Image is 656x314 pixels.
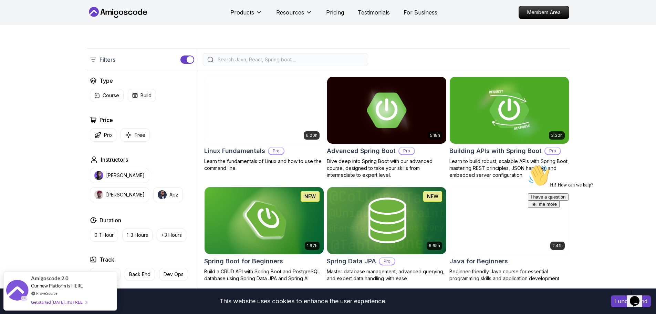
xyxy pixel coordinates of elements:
p: Abz [169,191,178,198]
button: 1-3 Hours [122,229,153,242]
div: This website uses cookies to enhance the user experience. [5,294,601,309]
p: Learn to build robust, scalable APIs with Spring Boot, mastering REST principles, JSON handling, ... [449,158,569,179]
span: Hi! How can we help? [3,21,68,26]
p: Build [140,92,152,99]
p: Build a CRUD API with Spring Boot and PostgreSQL database using Spring Data JPA and Spring AI [204,268,324,282]
p: Back End [129,271,150,278]
p: [PERSON_NAME] [106,191,145,198]
button: Tell me more [3,39,34,46]
button: Free [121,128,150,142]
p: Front End [94,271,116,278]
button: instructor img[PERSON_NAME] [90,168,149,183]
p: Course [103,92,119,99]
button: Pro [90,128,116,142]
h2: Building APIs with Spring Boot [449,146,542,156]
img: instructor img [94,171,103,180]
h2: Price [100,116,113,124]
p: Filters [100,55,115,64]
p: Dev Ops [164,271,184,278]
p: 1-3 Hours [127,232,148,239]
h2: Java for Beginners [449,256,508,266]
a: ProveSource [36,290,58,296]
p: 0-1 Hour [94,232,114,239]
a: Building APIs with Spring Boot card3.30hBuilding APIs with Spring BootProLearn to build robust, s... [449,77,569,179]
p: Free [135,132,145,139]
a: Spring Data JPA card6.65hNEWSpring Data JPAProMaster database management, advanced querying, and ... [327,187,447,282]
p: Resources [276,8,304,17]
h2: Type [100,77,113,85]
span: Amigoscode 2.0 [31,274,69,282]
button: instructor imgAbz [153,187,183,202]
a: Testimonials [358,8,390,17]
img: Building APIs with Spring Boot card [450,77,569,144]
p: NEW [427,193,438,200]
img: instructor img [158,190,167,199]
button: +3 Hours [157,229,186,242]
span: Our new Platform is HERE [31,283,83,288]
p: 3.30h [551,133,563,138]
p: Dive deep into Spring Boot with our advanced course, designed to take your skills from intermedia... [327,158,447,179]
button: Build [128,89,156,102]
img: Spring Boot for Beginners card [205,187,324,254]
p: Pro [269,148,284,154]
a: Advanced Spring Boot card5.18hAdvanced Spring BootProDive deep into Spring Boot with our advanced... [327,77,447,179]
iframe: chat widget [627,286,649,307]
img: Linux Fundamentals card [205,77,324,144]
p: NEW [304,193,316,200]
h2: Spring Boot for Beginners [204,256,283,266]
p: Pro [545,148,560,154]
h2: Advanced Spring Boot [327,146,396,156]
button: Front End [90,268,121,281]
img: provesource social proof notification image [6,280,29,302]
h2: Instructors [101,155,128,164]
button: Products [230,8,262,22]
button: 0-1 Hour [90,229,118,242]
button: I have a question [3,32,43,39]
a: Members Area [519,6,569,19]
button: instructor img[PERSON_NAME] [90,187,149,202]
h2: Spring Data JPA [327,256,376,266]
p: Products [230,8,254,17]
div: 👋Hi! How can we help?I have a questionTell me more [3,3,127,46]
img: instructor img [94,190,103,199]
a: Spring Boot for Beginners card1.67hNEWSpring Boot for BeginnersBuild a CRUD API with Spring Boot ... [204,187,324,282]
h2: Track [100,255,114,264]
p: Pro [104,132,112,139]
button: Dev Ops [159,268,188,281]
button: Back End [125,268,155,281]
p: 6.00h [306,133,317,138]
img: Advanced Spring Boot card [327,77,446,144]
p: Pro [399,148,414,154]
p: Master database management, advanced querying, and expert data handling with ease [327,268,447,282]
p: +3 Hours [161,232,182,239]
img: Java for Beginners card [450,187,569,254]
img: Spring Data JPA card [327,187,446,254]
p: Learn the fundamentals of Linux and how to use the command line [204,158,324,172]
button: Course [90,89,124,102]
a: Java for Beginners card2.41hJava for BeginnersBeginner-friendly Java course for essential program... [449,187,569,282]
p: 1.67h [307,243,317,249]
h2: Linux Fundamentals [204,146,265,156]
button: Resources [276,8,312,22]
img: :wave: [3,3,25,25]
p: Pro [379,258,395,265]
a: Pricing [326,8,344,17]
button: Accept cookies [611,295,651,307]
a: Linux Fundamentals card6.00hLinux FundamentalsProLearn the fundamentals of Linux and how to use t... [204,77,324,172]
div: Get started [DATE]. It's FREE [31,298,87,306]
a: For Business [404,8,437,17]
input: Search Java, React, Spring boot ... [216,56,364,63]
p: 5.18h [430,133,440,138]
h2: Duration [100,216,121,224]
p: [PERSON_NAME] [106,172,145,179]
p: Beginner-friendly Java course for essential programming skills and application development [449,268,569,282]
p: 6.65h [429,243,440,249]
iframe: chat widget [525,162,649,283]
